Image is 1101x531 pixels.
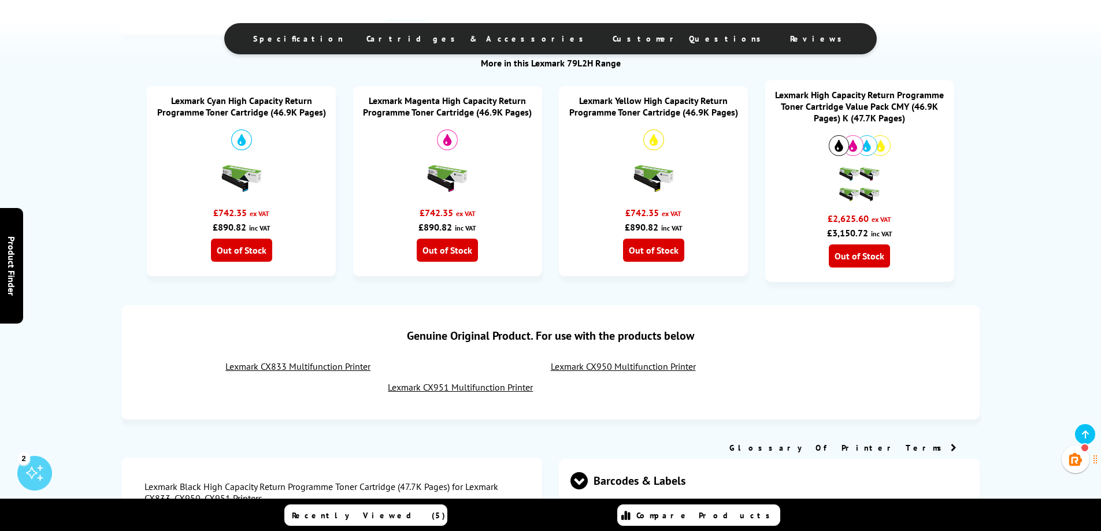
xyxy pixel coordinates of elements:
a: Recently Viewed (5) [284,504,447,526]
div: Lexmark Black High Capacity Return Programme Toner Cartridge (47.7K Pages) for Lexmark CX833, CX9... [144,481,519,504]
div: £3,150.72 [774,227,946,239]
img: Magenta [437,129,458,150]
span: Recently Viewed (5) [292,510,446,521]
span: Compare Products [636,510,776,521]
a: Lexmark High Capacity Return Programme Toner Cartridge Value Pack CMY (46.9K Pages) K (47.7K Pages) [775,89,944,124]
div: £890.82 [155,221,327,233]
a: Lexmark CX951 Multifunction Printer [388,381,533,393]
a: Lexmark Magenta High Capacity Return Programme Toner Cartridge (46.9K Pages) [363,95,532,118]
span: inc VAT [455,224,476,232]
span: Product Finder [6,236,17,295]
img: Lexmark High Capacity Return Programme Toner Cartridge Value Pack CMY (46.9K Pages) K (47.7K Pages) [839,164,880,205]
div: Genuine Original Product. For use with the products below [133,317,969,355]
div: £2,625.60 [774,213,946,224]
span: ex VAT [872,215,891,224]
span: Cartridges & Accessories [366,34,590,44]
span: ex VAT [250,209,269,218]
img: Lexmark Yellow High Capacity Return Programme Toner Cartridge (46.9K Pages) [633,158,674,199]
div: Out of Stock [417,239,478,262]
span: ex VAT [456,209,476,218]
img: Lexmark Cyan High Capacity Return Programme Toner Cartridge (46.9K Pages) [221,158,262,199]
span: Specification [253,34,343,44]
span: inc VAT [249,224,270,232]
span: Customer Questions [613,34,767,44]
a: Lexmark Yellow High Capacity Return Programme Toner Cartridge (46.9K Pages) [569,95,738,118]
img: Lexmark Magenta High Capacity Return Programme Toner Cartridge (46.9K Pages) [427,158,468,199]
span: inc VAT [871,229,892,238]
span: ex VAT [662,209,681,218]
div: £742.35 [568,207,739,218]
a: Lexmark CX950 Multifunction Printer [551,361,696,372]
span: Reviews [790,34,848,44]
div: £742.35 [155,207,327,218]
span: inc VAT [661,224,683,232]
div: £890.82 [362,221,533,233]
div: £742.35 [362,207,533,218]
div: £890.82 [568,221,739,233]
div: Out of Stock [829,244,890,268]
a: Lexmark CX833 Multifunction Printer [225,361,370,372]
img: Cyan [231,129,252,150]
img: Yellow [643,129,664,150]
div: Out of Stock [211,239,272,262]
div: More in this Lexmark 79L2H Range [121,57,980,69]
a: Lexmark Cyan High Capacity Return Programme Toner Cartridge (46.9K Pages) [157,95,326,118]
a: Compare Products [617,504,780,526]
span: Barcodes & Labels [570,459,969,503]
div: Out of Stock [623,239,684,262]
a: Glossary Of Printer Terms [729,443,957,453]
div: 2 [17,452,30,465]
